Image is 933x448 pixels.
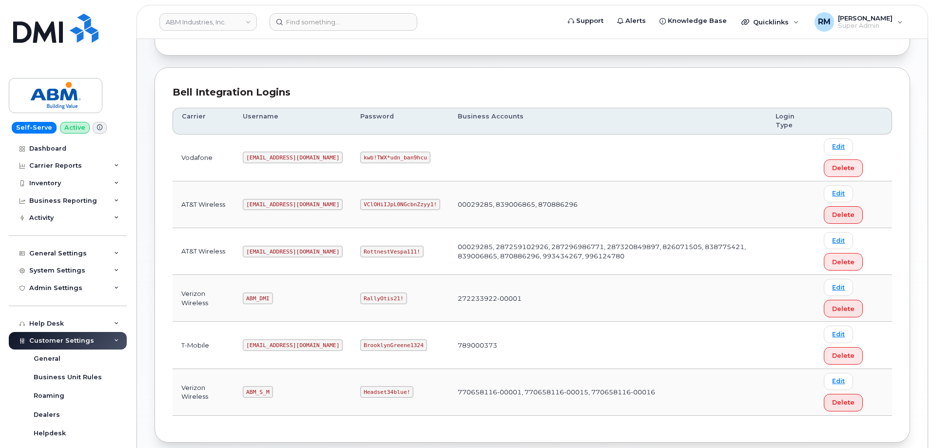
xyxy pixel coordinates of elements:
[173,85,892,99] div: Bell Integration Logins
[449,369,767,416] td: 770658116-00001, 770658116-00015, 770658116-00016
[832,351,855,360] span: Delete
[243,246,343,257] code: [EMAIL_ADDRESS][DOMAIN_NAME]
[173,275,234,322] td: Verizon Wireless
[173,228,234,275] td: AT&T Wireless
[360,339,427,351] code: BrooklynGreene1324
[832,163,855,173] span: Delete
[668,16,727,26] span: Knowledge Base
[824,232,853,249] a: Edit
[824,279,853,296] a: Edit
[234,108,351,135] th: Username
[818,16,831,28] span: RM
[824,138,853,156] a: Edit
[173,108,234,135] th: Carrier
[808,12,910,32] div: Rachel Miller
[735,12,806,32] div: Quicklinks
[767,108,815,135] th: Login Type
[173,135,234,181] td: Vodafone
[173,181,234,228] td: AT&T Wireless
[449,275,767,322] td: 272233922-00001
[832,304,855,313] span: Delete
[824,300,863,317] button: Delete
[360,292,407,304] code: RallyOtis21!
[449,322,767,369] td: 789000373
[832,210,855,219] span: Delete
[824,253,863,271] button: Delete
[824,373,853,390] a: Edit
[351,108,449,135] th: Password
[610,11,653,31] a: Alerts
[360,246,424,257] code: RottnestVespa111!
[832,257,855,267] span: Delete
[653,11,734,31] a: Knowledge Base
[838,14,893,22] span: [PERSON_NAME]
[243,199,343,211] code: [EMAIL_ADDRESS][DOMAIN_NAME]
[243,386,272,398] code: ABM_S_M
[360,199,440,211] code: VClOHiIJpL0NGcbnZzyy1!
[243,152,343,163] code: [EMAIL_ADDRESS][DOMAIN_NAME]
[449,228,767,275] td: 00029285, 287259102926, 287296986771, 287320849897, 826071505, 838775421, 839006865, 870886296, 9...
[824,185,853,202] a: Edit
[625,16,646,26] span: Alerts
[824,326,853,343] a: Edit
[270,13,417,31] input: Find something...
[243,339,343,351] code: [EMAIL_ADDRESS][DOMAIN_NAME]
[838,22,893,30] span: Super Admin
[159,13,257,31] a: ABM Industries, Inc.
[449,181,767,228] td: 00029285, 839006865, 870886296
[173,322,234,369] td: T-Mobile
[173,369,234,416] td: Verizon Wireless
[360,152,430,163] code: kwb!TWX*udn_ban9hcu
[449,108,767,135] th: Business Accounts
[243,292,272,304] code: ABM_DMI
[824,159,863,177] button: Delete
[824,394,863,411] button: Delete
[753,18,789,26] span: Quicklinks
[824,206,863,224] button: Delete
[824,347,863,365] button: Delete
[832,398,855,407] span: Delete
[561,11,610,31] a: Support
[576,16,603,26] span: Support
[360,386,413,398] code: Headset34blue!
